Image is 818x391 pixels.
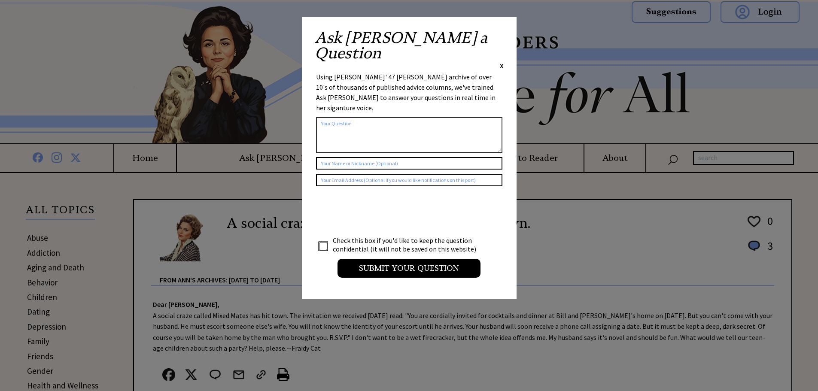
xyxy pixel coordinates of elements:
[500,61,504,70] span: X
[332,236,484,254] td: Check this box if you'd like to keep the question confidential (it will not be saved on this webs...
[316,174,502,186] input: Your Email Address (Optional if you would like notifications on this post)
[316,72,502,113] div: Using [PERSON_NAME]' 47 [PERSON_NAME] archive of over 10's of thousands of published advice colum...
[315,30,504,61] h2: Ask [PERSON_NAME] a Question
[316,195,447,228] iframe: reCAPTCHA
[338,259,480,278] input: Submit your Question
[316,157,502,170] input: Your Name or Nickname (Optional)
